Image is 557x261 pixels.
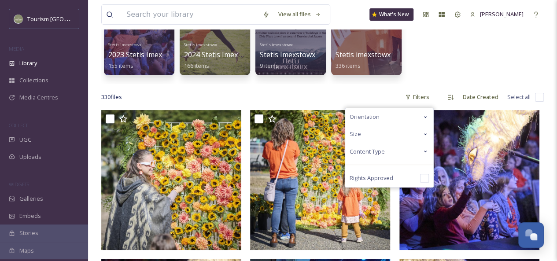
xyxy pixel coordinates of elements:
[369,8,413,21] a: What's New
[19,136,31,144] span: UGC
[184,62,209,70] span: 166 items
[507,93,531,101] span: Select all
[336,51,391,70] a: Stetis imexstowx336 items
[184,40,257,70] a: Stetis imexstowx2024 Stetis Imexstowx166 items
[9,122,28,129] span: COLLECT
[19,93,58,102] span: Media Centres
[401,88,434,106] div: Filters
[19,212,41,220] span: Embeds
[350,130,361,138] span: Size
[250,110,390,250] img: city_of_abbotsford_national_truth _nd_reconciliation_dayZE9_7102_1600px_.jpg
[19,195,43,203] span: Galleries
[101,110,241,250] img: city_of_abbotsford_national_truth _nd_reconciliation_dayZE9_7111_1600px_.jpg
[336,62,361,70] span: 336 items
[350,147,385,156] span: Content Type
[184,42,217,48] span: Stetis imexstowx
[184,50,257,59] span: 2024 Stetis Imexstowx
[399,110,539,250] img: city_of_abbotsford_national_truth _nd_reconciliation_dayZE9_7492_1600px_.jpg
[350,113,380,121] span: Orientation
[518,222,544,248] button: Open Chat
[14,15,23,23] img: Abbotsford_Snapsea.png
[260,40,315,70] a: Stetis imexstowxStetis Imexstowx9 items
[122,5,258,24] input: Search your library
[9,181,29,187] span: WIDGETS
[274,6,325,23] a: View all files
[260,50,315,59] span: Stetis Imexstowx
[480,10,524,18] span: [PERSON_NAME]
[19,59,37,67] span: Library
[260,62,279,70] span: 9 items
[108,50,181,59] span: 2023 Stetis Imexstowx
[9,45,24,52] span: MEDIA
[260,42,293,48] span: Stetis imexstowx
[336,50,391,59] span: Stetis imexstowx
[108,40,181,70] a: Stetis imexstowx2023 Stetis Imexstowx155 items
[19,76,48,85] span: Collections
[458,88,503,106] div: Date Created
[108,62,133,70] span: 155 items
[350,174,393,182] span: Rights Approved
[19,246,34,255] span: Maps
[101,93,122,101] span: 330 file s
[19,153,41,161] span: Uploads
[465,6,528,23] a: [PERSON_NAME]
[108,42,141,48] span: Stetis imexstowx
[19,229,38,237] span: Stories
[27,15,106,23] span: Tourism [GEOGRAPHIC_DATA]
